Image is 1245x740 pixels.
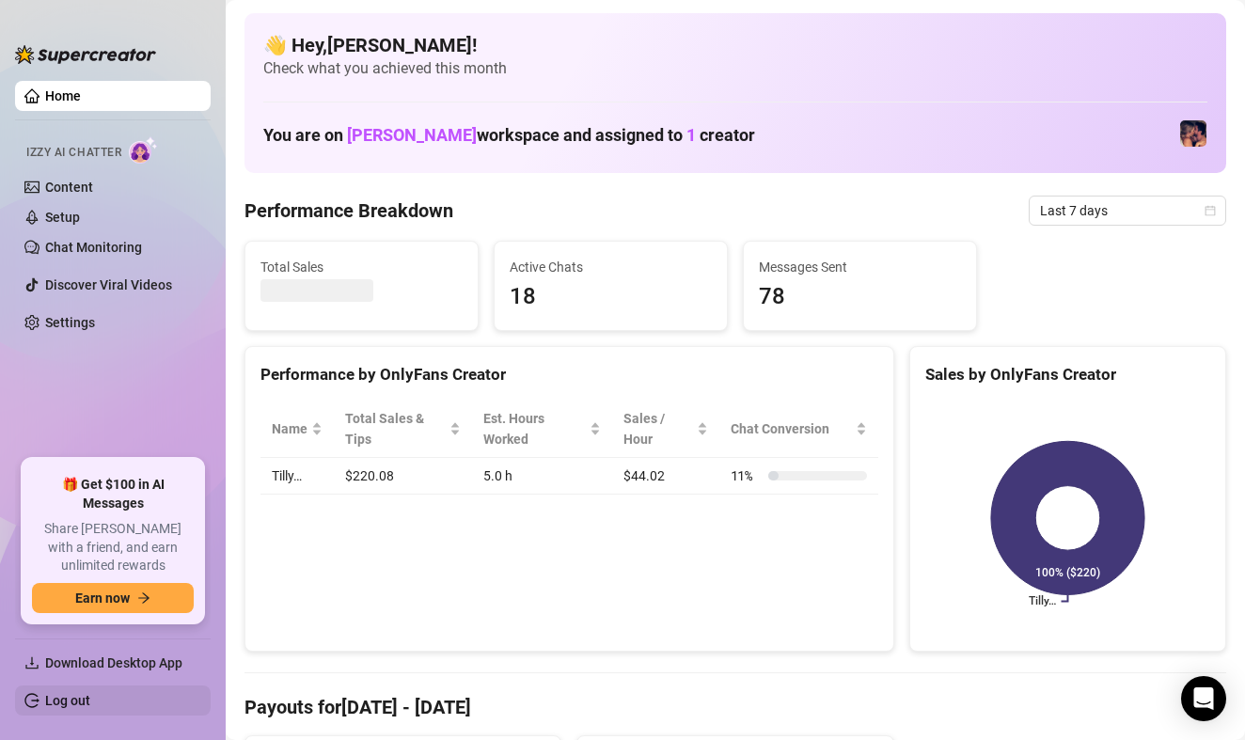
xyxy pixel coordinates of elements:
[334,401,472,458] th: Total Sales & Tips
[260,257,463,277] span: Total Sales
[260,362,878,387] div: Performance by OnlyFans Creator
[345,408,446,449] span: Total Sales & Tips
[45,88,81,103] a: Home
[925,362,1210,387] div: Sales by OnlyFans Creator
[244,694,1226,720] h4: Payouts for [DATE] - [DATE]
[32,583,194,613] button: Earn nowarrow-right
[1205,205,1216,216] span: calendar
[1180,120,1206,147] img: Tilly
[1181,676,1226,721] div: Open Intercom Messenger
[472,458,612,495] td: 5.0 h
[75,590,130,606] span: Earn now
[731,465,761,486] span: 11 %
[137,591,150,605] span: arrow-right
[32,476,194,512] span: 🎁 Get $100 in AI Messages
[483,408,586,449] div: Est. Hours Worked
[26,144,121,162] span: Izzy AI Chatter
[612,458,719,495] td: $44.02
[129,136,158,164] img: AI Chatter
[719,401,878,458] th: Chat Conversion
[263,125,755,146] h1: You are on workspace and assigned to creator
[612,401,719,458] th: Sales / Hour
[260,401,334,458] th: Name
[45,655,182,670] span: Download Desktop App
[15,45,156,64] img: logo-BBDzfeDw.svg
[45,277,172,292] a: Discover Viral Videos
[759,257,961,277] span: Messages Sent
[347,125,477,145] span: [PERSON_NAME]
[45,315,95,330] a: Settings
[260,458,334,495] td: Tilly…
[45,180,93,195] a: Content
[510,257,712,277] span: Active Chats
[45,210,80,225] a: Setup
[32,520,194,575] span: Share [PERSON_NAME] with a friend, and earn unlimited rewards
[45,240,142,255] a: Chat Monitoring
[510,279,712,315] span: 18
[334,458,472,495] td: $220.08
[731,418,852,439] span: Chat Conversion
[263,58,1207,79] span: Check what you achieved this month
[263,32,1207,58] h4: 👋 Hey, [PERSON_NAME] !
[272,418,307,439] span: Name
[24,655,39,670] span: download
[1040,197,1215,225] span: Last 7 days
[244,197,453,224] h4: Performance Breakdown
[759,279,961,315] span: 78
[686,125,696,145] span: 1
[45,693,90,708] a: Log out
[623,408,693,449] span: Sales / Hour
[1028,595,1055,608] text: Tilly…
